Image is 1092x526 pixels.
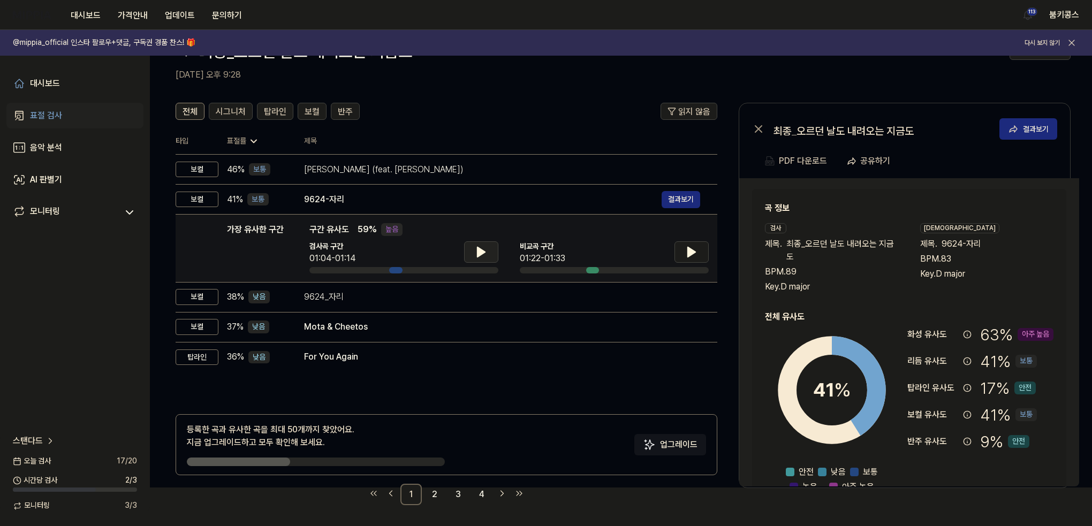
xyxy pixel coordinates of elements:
button: PDF 다운로드 [763,150,829,172]
img: logo [13,11,51,19]
span: 모니터링 [13,500,50,511]
div: 낮음 [248,321,269,333]
span: 아주 높음 [842,481,874,493]
span: 구간 유사도 [309,223,349,236]
th: 제목 [304,128,717,154]
div: 화성 유사도 [907,328,959,341]
div: 결과보기 [1023,123,1049,135]
a: 4 [471,484,492,505]
span: 읽지 않음 [678,105,710,118]
div: 9 % [980,430,1029,453]
div: BPM. 83 [920,253,1054,265]
h1: @mippia_official 인스타 팔로우+댓글, 구독권 경품 찬스! 🎁 [13,37,195,48]
span: 59 % [358,223,377,236]
a: Go to last page [512,486,527,501]
span: 스탠다드 [13,434,43,447]
span: 안전 [799,466,814,478]
div: Mota & Cheetos [304,321,700,333]
a: 곡 정보검사제목.최종_오르던 날도 내려오는 지금도BPM.89Key.D major[DEMOGRAPHIC_DATA]제목.9624-자리BPM.83Key.D major전체 유사도41... [739,178,1079,486]
span: 38 % [227,291,244,303]
span: 36 % [227,350,244,363]
div: 가장 유사한 구간 [227,223,284,273]
span: 탑라인 [264,105,286,118]
div: AI 판별기 [30,173,62,186]
a: 음악 분석 [6,135,143,161]
div: 최종_오르던 날도 내려오는 지금도 [773,123,988,135]
div: 41 [813,376,851,405]
div: For You Again [304,350,700,363]
div: 안전 [1014,382,1036,394]
div: Key. D major [920,268,1054,280]
button: 가격안내 [109,5,156,26]
span: 시그니처 [216,105,246,118]
span: 검사곡 구간 [309,241,355,252]
div: [PERSON_NAME] (feat. [PERSON_NAME]) [304,163,700,176]
div: 음악 분석 [30,141,62,154]
div: 113 [1027,7,1037,16]
div: 01:04-01:14 [309,252,355,265]
div: 대시보드 [30,77,60,90]
button: 반주 [331,103,360,120]
button: 대시보드 [62,5,109,26]
button: 보컬 [298,103,327,120]
div: 41 % [980,350,1037,372]
span: 37 % [227,321,244,333]
a: 1 [400,484,422,505]
div: 보통 [247,193,269,206]
span: 9624-자리 [942,238,981,250]
div: 보통 [249,163,270,176]
div: 보컬 [176,319,218,335]
div: 모니터링 [30,205,60,220]
span: 보컬 [305,105,320,118]
button: 탑라인 [257,103,293,120]
a: Go to next page [495,486,510,501]
div: 9624_자리 [304,291,700,303]
span: 46 % [227,163,245,176]
div: 아주 높음 [1018,328,1053,341]
button: 결과보기 [999,118,1057,140]
a: 대시보드 [6,71,143,96]
div: 안전 [1008,435,1029,448]
div: 보컬 [176,289,218,305]
button: 붐키콩스 [1049,9,1079,21]
div: 낮음 [248,291,270,303]
a: 3 [448,484,469,505]
span: 41 % [227,193,243,206]
button: 다시 보지 않기 [1025,39,1060,48]
div: 반주 유사도 [907,435,959,448]
div: PDF 다운로드 [779,154,827,168]
span: 전체 [183,105,198,118]
button: 결과보기 [662,191,700,208]
span: 비교곡 구간 [520,241,565,252]
span: 오늘 검사 [13,456,51,467]
div: Key. D major [765,280,899,293]
div: 높음 [381,223,403,236]
h2: [DATE] 오후 9:28 [176,68,1010,81]
div: 9624-자리 [304,193,662,206]
h2: 전체 유사도 [765,310,1053,323]
span: 3 / 3 [125,500,137,511]
span: 반주 [338,105,353,118]
span: 제목 . [920,238,937,250]
div: 등록한 곡과 유사한 곡을 최대 50개까지 찾았어요. 지금 업그레이드하고 모두 확인해 보세요. [187,423,354,449]
img: PDF Download [765,156,775,166]
div: 표절 검사 [30,109,62,122]
span: % [834,378,851,401]
button: 전체 [176,103,204,120]
div: 17 % [980,377,1036,399]
img: Sparkles [643,438,656,451]
a: 스탠다드 [13,434,56,447]
div: 낮음 [248,351,270,364]
div: 공유하기 [860,154,890,168]
span: 보통 [863,466,878,478]
a: Go to previous page [383,486,398,501]
div: 보통 [1015,355,1037,368]
span: 2 / 3 [125,475,137,486]
button: 문의하기 [203,5,251,26]
span: 최종_오르던 날도 내려오는 지금도 [786,238,899,263]
div: 검사 [765,223,786,233]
